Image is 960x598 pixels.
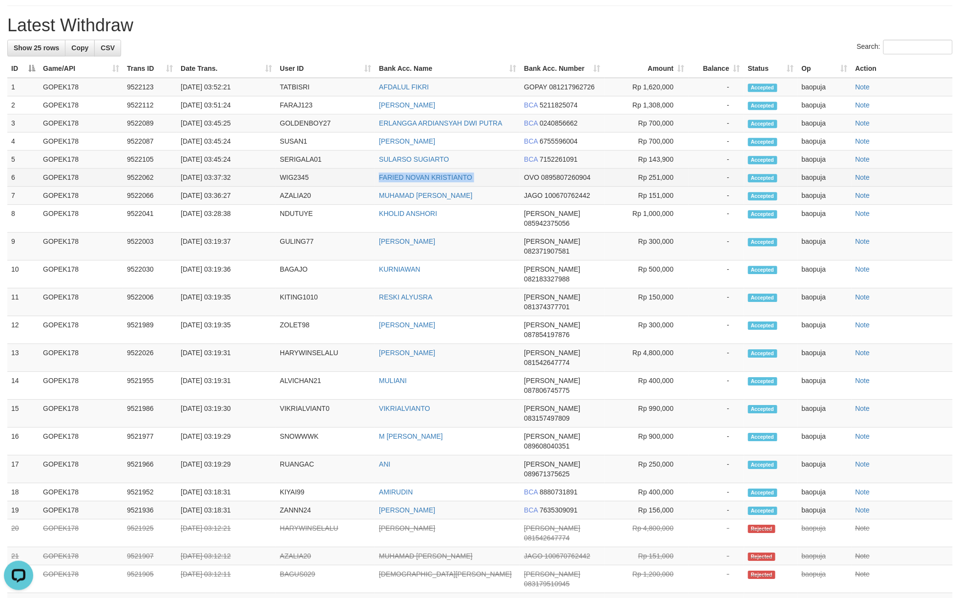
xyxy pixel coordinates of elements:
td: VIKRIALVIANT0 [276,400,375,427]
td: 9522089 [123,114,177,132]
a: ERLANGGA ARDIANSYAH DWI PUTRA [379,119,502,127]
td: GOPEK178 [39,501,123,519]
span: [PERSON_NAME] [524,432,580,440]
a: Note [856,524,870,532]
span: Accepted [748,174,777,182]
span: Accepted [748,489,777,497]
td: 9522112 [123,96,177,114]
td: GOPEK178 [39,565,123,593]
a: Note [856,349,870,357]
td: 6 [7,169,39,187]
a: Note [856,293,870,301]
td: 11 [7,288,39,316]
td: baopuja [798,150,852,169]
td: baopuja [798,519,852,547]
label: Search: [857,40,953,54]
span: [PERSON_NAME] [524,210,580,217]
span: Copy 087806745775 to clipboard [524,386,569,394]
td: [DATE] 03:37:32 [177,169,276,187]
a: SULARSO SUGIARTO [379,155,449,163]
a: Note [856,552,870,560]
a: Note [856,192,870,199]
td: Rp 151,000 [605,187,689,205]
td: KITING1010 [276,288,375,316]
td: Rp 700,000 [605,114,689,132]
a: [PERSON_NAME] [379,137,435,145]
td: GOPEK178 [39,547,123,565]
span: Copy 089608040351 to clipboard [524,442,569,450]
a: KURNIAWAN [379,265,420,273]
span: Accepted [748,405,777,413]
span: Copy 100670762442 to clipboard [545,552,590,560]
a: CSV [94,40,121,56]
td: 9521989 [123,316,177,344]
td: Rp 143,900 [605,150,689,169]
span: Copy [71,44,88,52]
a: MULIANI [379,377,407,384]
td: 9522006 [123,288,177,316]
td: SNOWWWK [276,427,375,455]
td: baopuja [798,187,852,205]
a: Note [856,237,870,245]
td: baopuja [798,483,852,501]
a: AFDALUL FIKRI [379,83,429,91]
td: 9521952 [123,483,177,501]
td: HARYWINSELALU [276,519,375,547]
td: GOPEK178 [39,260,123,288]
td: [DATE] 03:18:31 [177,483,276,501]
th: Game/API: activate to sort column ascending [39,60,123,78]
td: baopuja [798,372,852,400]
td: KIYAI99 [276,483,375,501]
span: Copy 0240856662 to clipboard [540,119,578,127]
span: BCA [524,119,538,127]
td: 9522041 [123,205,177,233]
span: Accepted [748,84,777,92]
td: baopuja [798,233,852,260]
td: Rp 251,000 [605,169,689,187]
td: Rp 900,000 [605,427,689,455]
td: - [689,205,744,233]
td: SERIGALA01 [276,150,375,169]
a: ANI [379,460,390,468]
td: 9521986 [123,400,177,427]
td: 9 [7,233,39,260]
td: [DATE] 03:19:31 [177,344,276,372]
td: baopuja [798,316,852,344]
td: - [689,400,744,427]
a: Note [856,570,870,578]
h1: Latest Withdraw [7,16,953,35]
th: Date Trans.: activate to sort column ascending [177,60,276,78]
td: GOPEK178 [39,233,123,260]
td: [DATE] 03:19:31 [177,372,276,400]
td: FARAJ123 [276,96,375,114]
td: GOPEK178 [39,372,123,400]
span: Copy 089671375625 to clipboard [524,470,569,478]
td: 14 [7,372,39,400]
a: MUHAMAD [PERSON_NAME] [379,552,472,560]
a: [PERSON_NAME] [379,506,435,514]
td: - [689,96,744,114]
a: Copy [65,40,95,56]
span: Accepted [748,120,777,128]
td: 9521955 [123,372,177,400]
input: Search: [883,40,953,54]
td: - [689,260,744,288]
th: ID: activate to sort column descending [7,60,39,78]
td: GOPEK178 [39,427,123,455]
td: GOPEK178 [39,288,123,316]
td: 2 [7,96,39,114]
span: [PERSON_NAME] [524,237,580,245]
span: [PERSON_NAME] [524,405,580,412]
td: Rp 400,000 [605,372,689,400]
span: [PERSON_NAME] [524,321,580,329]
td: GULING77 [276,233,375,260]
td: baopuja [798,400,852,427]
span: Accepted [748,266,777,274]
td: [DATE] 03:19:29 [177,427,276,455]
td: - [689,316,744,344]
span: JAGO [524,552,543,560]
span: [PERSON_NAME] [524,349,580,357]
a: RESKI ALYUSRA [379,293,432,301]
span: Copy 082371907581 to clipboard [524,247,569,255]
span: Copy 082183327988 to clipboard [524,275,569,283]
